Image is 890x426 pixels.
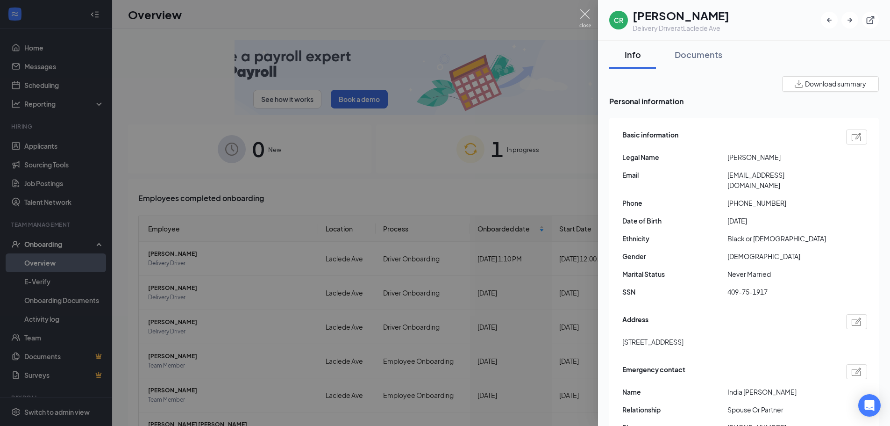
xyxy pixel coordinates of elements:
[633,23,729,33] div: Delivery Driver at Laclede Ave
[866,15,875,25] svg: ExternalLink
[633,7,729,23] h1: [PERSON_NAME]
[825,15,834,25] svg: ArrowLeftNew
[622,287,727,297] span: SSN
[622,216,727,226] span: Date of Birth
[727,233,833,244] span: Black or [DEMOGRAPHIC_DATA]
[614,15,623,25] div: CR
[622,233,727,244] span: Ethnicity
[727,269,833,279] span: Never Married
[727,216,833,226] span: [DATE]
[675,49,722,60] div: Documents
[619,49,647,60] div: Info
[841,12,858,29] button: ArrowRight
[622,198,727,208] span: Phone
[622,251,727,261] span: Gender
[727,198,833,208] span: [PHONE_NUMBER]
[845,15,854,25] svg: ArrowRight
[622,152,727,162] span: Legal Name
[622,170,727,180] span: Email
[727,251,833,261] span: [DEMOGRAPHIC_DATA]
[821,12,838,29] button: ArrowLeftNew
[622,337,684,347] span: [STREET_ADDRESS]
[727,170,833,190] span: [EMAIL_ADDRESS][DOMAIN_NAME]
[727,287,833,297] span: 409-75-1917
[622,404,727,415] span: Relationship
[622,314,648,329] span: Address
[805,79,866,89] span: Download summary
[622,364,685,379] span: Emergency contact
[622,130,678,144] span: Basic information
[727,152,833,162] span: [PERSON_NAME]
[782,76,879,92] button: Download summary
[609,95,879,107] span: Personal information
[862,12,879,29] button: ExternalLink
[727,404,833,415] span: Spouse Or Partner
[727,387,833,397] span: India [PERSON_NAME]
[622,387,727,397] span: Name
[622,269,727,279] span: Marital Status
[858,394,881,417] div: Open Intercom Messenger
